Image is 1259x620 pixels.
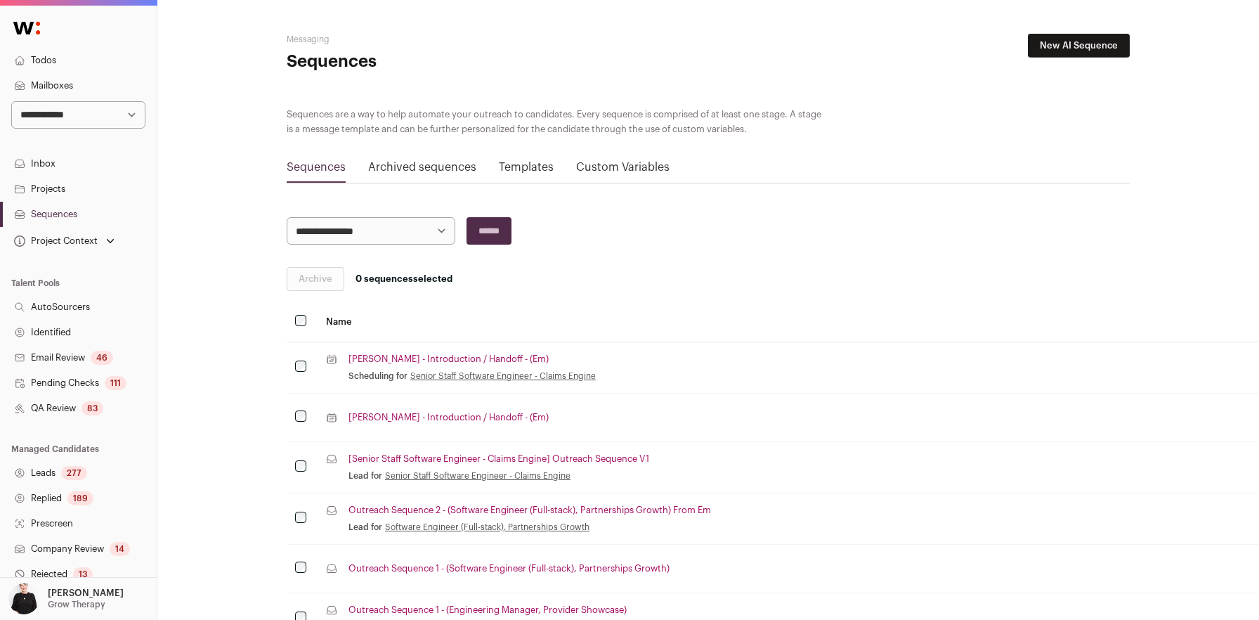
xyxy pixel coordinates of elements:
[385,522,589,533] a: Software Engineer (Full-stack), Partnerships Growth
[6,583,126,614] button: Open dropdown
[348,412,549,423] a: [PERSON_NAME] - Introduction / Handoff - (Em)
[348,470,382,482] span: Lead for
[287,34,568,45] h2: Messaging
[1028,34,1130,58] a: New AI Sequence
[410,370,596,382] a: Senior Staff Software Engineer - Claims Engine
[73,567,93,581] div: 13
[105,376,126,390] div: 111
[355,274,413,283] span: 0 sequences
[287,162,346,173] a: Sequences
[348,453,649,465] a: [Senior Staff Software Engineer - Claims Engine] Outreach Sequence V1
[11,235,98,247] div: Project Context
[48,588,124,599] p: [PERSON_NAME]
[348,505,711,516] a: Outreach Sequence 2 - (Software Engineer (Full-stack), Partnerships Growth) From Em
[287,107,826,136] div: Sequences are a way to help automate your outreach to candidates. Every sequence is comprised of ...
[67,491,93,505] div: 189
[348,370,407,382] span: Scheduling for
[499,162,554,173] a: Templates
[576,162,670,173] a: Custom Variables
[110,542,130,556] div: 14
[348,354,549,365] a: [PERSON_NAME] - Introduction / Handoff - (Em)
[11,231,117,251] button: Open dropdown
[81,401,103,415] div: 83
[48,599,105,610] p: Grow Therapy
[6,14,48,42] img: Wellfound
[368,162,476,173] a: Archived sequences
[91,351,113,365] div: 46
[355,273,452,285] span: selected
[385,470,570,482] a: Senior Staff Software Engineer - Claims Engine
[348,522,382,533] span: Lead for
[61,466,87,480] div: 277
[287,51,568,73] h1: Sequences
[348,563,670,574] a: Outreach Sequence 1 - (Software Engineer (Full-stack), Partnerships Growth)
[348,605,627,616] a: Outreach Sequence 1 - (Engineering Manager, Provider Showcase)
[8,583,39,614] img: 9240684-medium_jpg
